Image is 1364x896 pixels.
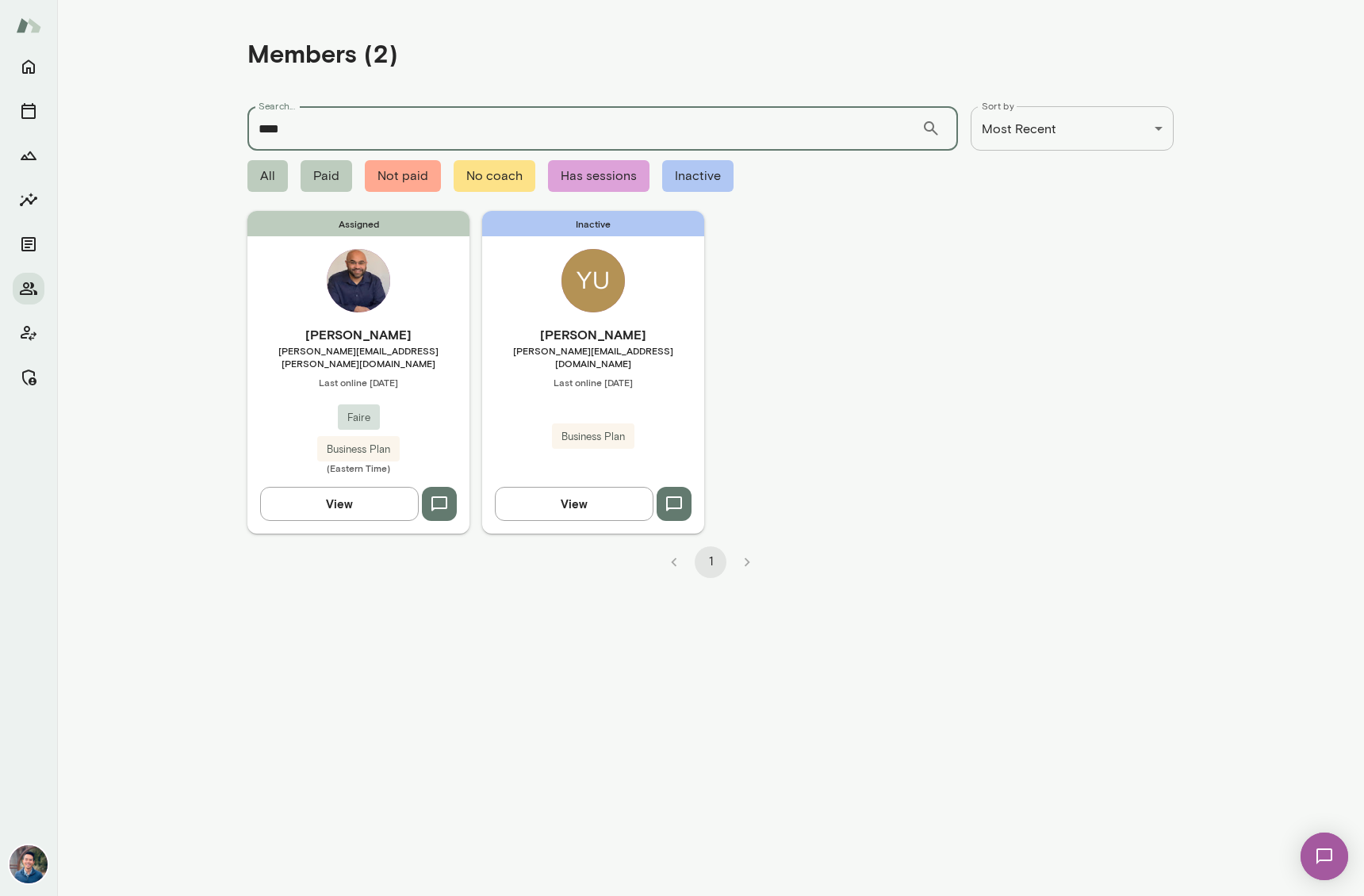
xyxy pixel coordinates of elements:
[561,249,625,312] img: Yuki
[327,249,390,312] img: Luthfur Chowdhury
[338,410,380,426] span: Faire
[13,317,44,349] button: Client app
[247,38,398,68] h4: Members (2)
[247,534,1174,578] div: pagination
[247,376,469,389] span: Last online [DATE]
[247,160,288,192] span: All
[259,99,295,113] label: Search...
[454,160,535,192] span: No coach
[482,376,704,389] span: Last online [DATE]
[552,429,634,445] span: Business Plan
[317,442,400,458] span: Business Plan
[548,160,649,192] span: Has sessions
[13,140,44,171] button: Growth Plan
[301,160,352,192] span: Paid
[247,325,469,344] h6: [PERSON_NAME]
[365,160,441,192] span: Not paid
[13,51,44,82] button: Home
[13,273,44,304] button: Members
[13,95,44,127] button: Sessions
[656,546,765,578] nav: pagination navigation
[10,845,48,883] img: Alex Yu
[13,228,44,260] button: Documents
[971,106,1174,151] div: Most Recent
[247,211,469,236] span: Assigned
[662,160,734,192] span: Inactive
[260,487,419,520] button: View
[495,487,653,520] button: View
[16,10,41,40] img: Mento
[247,344,469,370] span: [PERSON_NAME][EMAIL_ADDRESS][PERSON_NAME][DOMAIN_NAME]
[982,99,1014,113] label: Sort by
[482,344,704,370] span: [PERSON_NAME][EMAIL_ADDRESS][DOMAIN_NAME]
[695,546,726,578] button: page 1
[13,362,44,393] button: Manage
[482,325,704,344] h6: [PERSON_NAME]
[247,461,469,474] span: (Eastern Time)
[482,211,704,236] span: Inactive
[13,184,44,216] button: Insights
